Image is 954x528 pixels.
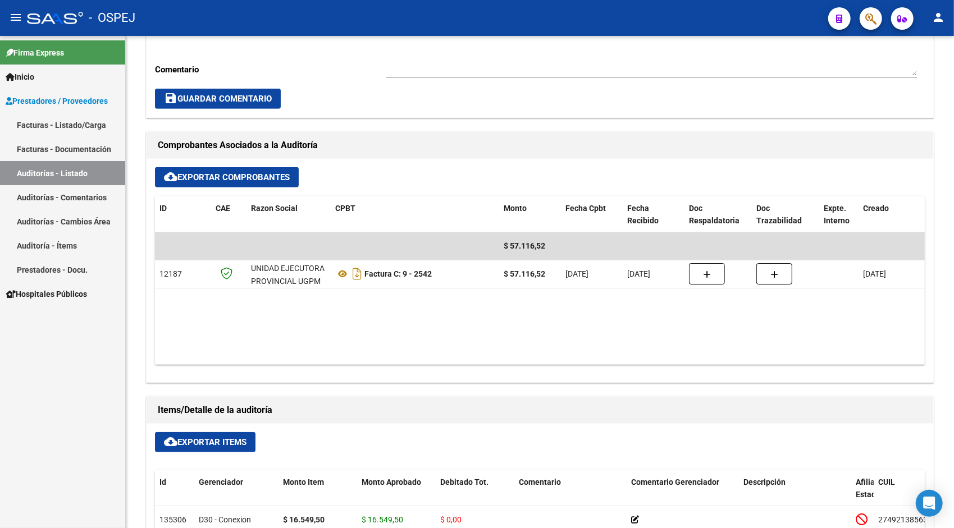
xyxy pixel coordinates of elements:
datatable-header-cell: Fecha Cpbt [561,196,623,233]
mat-icon: person [932,11,945,24]
datatable-header-cell: Id [155,470,194,520]
datatable-header-cell: Comentario Gerenciador [627,470,739,520]
mat-icon: cloud_download [164,435,177,448]
datatable-header-cell: Creado [859,196,937,233]
span: Hospitales Públicos [6,288,87,300]
p: Comentario [155,63,386,76]
span: $ 57.116,52 [504,241,545,250]
datatable-header-cell: Fecha Recibido [623,196,684,233]
span: Monto Item [283,478,324,486]
span: CAE [216,204,230,213]
mat-icon: cloud_download [164,170,177,183]
button: Exportar Comprobantes [155,167,299,187]
strong: $ 57.116,52 [504,269,545,278]
button: Exportar Items [155,432,255,452]
span: Doc Trazabilidad [756,204,802,226]
span: Fecha Cpbt [565,204,606,213]
span: Fecha Recibido [627,204,659,226]
div: 27492138563 [878,513,928,526]
span: Guardar Comentario [164,94,272,104]
datatable-header-cell: Comentario [514,470,627,520]
span: [DATE] [863,269,886,278]
span: Doc Respaldatoria [689,204,740,226]
div: Open Intercom Messenger [916,490,943,517]
span: Exportar Comprobantes [164,172,290,182]
datatable-header-cell: Razon Social [247,196,331,233]
datatable-header-cell: Monto Item [279,470,357,520]
span: Afiliado Estado [856,478,884,499]
datatable-header-cell: Descripción [739,470,851,520]
span: CPBT [335,204,355,213]
span: $ 0,00 [440,515,462,524]
datatable-header-cell: Gerenciador [194,470,279,520]
span: 135306 [159,515,186,524]
span: [DATE] [627,269,650,278]
span: Prestadores / Proveedores [6,95,108,107]
datatable-header-cell: Doc Trazabilidad [752,196,819,233]
datatable-header-cell: Monto [499,196,561,233]
span: Gerenciador [199,478,243,486]
strong: $ 16.549,50 [283,515,325,524]
datatable-header-cell: Debitado Tot. [436,470,514,520]
span: Comentario Gerenciador [631,478,719,486]
span: D30 - Conexion [199,515,251,524]
datatable-header-cell: Doc Respaldatoria [684,196,752,233]
span: CUIL [878,478,895,486]
strong: Factura C: 9 - 2542 [364,269,432,278]
span: 12187 [159,269,182,278]
datatable-header-cell: Monto Aprobado [357,470,436,520]
span: ID [159,204,167,213]
h1: Comprobantes Asociados a la Auditoría [158,136,922,154]
datatable-header-cell: Afiliado Estado [851,470,874,520]
span: Creado [863,204,889,213]
span: Descripción [743,478,786,486]
datatable-header-cell: CPBT [331,196,499,233]
datatable-header-cell: ID [155,196,211,233]
mat-icon: save [164,91,177,105]
span: Id [159,478,166,486]
datatable-header-cell: CAE [211,196,247,233]
span: - OSPEJ [89,6,135,30]
span: Expte. Interno [824,204,850,226]
span: Inicio [6,71,34,83]
span: Monto [504,204,527,213]
h1: Items/Detalle de la auditoría [158,401,922,419]
span: Comentario [519,478,561,486]
span: [DATE] [565,269,588,278]
datatable-header-cell: Expte. Interno [819,196,859,233]
datatable-header-cell: CUIL [874,470,935,520]
i: Descargar documento [350,265,364,283]
div: UNIDAD EJECUTORA PROVINCIAL UGPM DE SALUD PUBLICA [251,262,326,300]
span: Debitado Tot. [440,478,489,486]
span: Razon Social [251,204,298,213]
mat-icon: menu [9,11,22,24]
button: Guardar Comentario [155,89,281,109]
span: Monto Aprobado [362,478,421,486]
span: Firma Express [6,47,64,59]
span: Exportar Items [164,437,247,447]
span: $ 16.549,50 [362,515,403,524]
